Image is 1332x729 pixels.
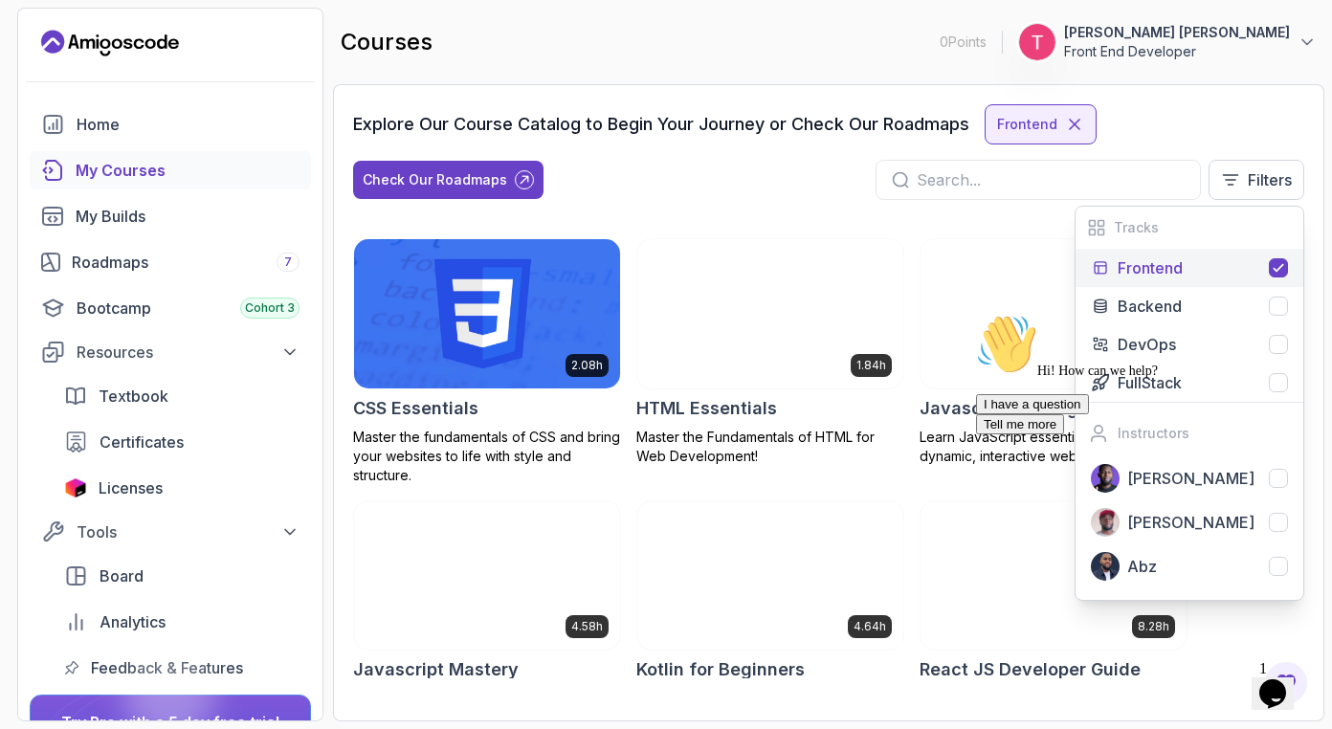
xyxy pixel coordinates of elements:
[341,27,433,57] h2: courses
[920,428,1188,466] p: Learn JavaScript essentials for creating dynamic, interactive web applications
[30,335,311,369] button: Resources
[76,205,300,228] div: My Builds
[636,238,904,466] a: HTML Essentials card1.84hHTML EssentialsMaster the Fundamentals of HTML for Web Development!
[245,300,295,316] span: Cohort 3
[53,557,311,595] a: board
[636,500,904,728] a: Kotlin for Beginners card4.64hKotlin for BeginnersKotlin fundamentals for mobile, game, and web d...
[997,115,1057,134] p: Frontend
[571,358,603,373] p: 2.08h
[41,28,179,58] a: Landing page
[921,501,1187,651] img: React JS Developer Guide card
[363,170,507,189] div: Check Our Roadmaps
[353,111,969,138] h3: Explore Our Course Catalog to Begin Your Journey or Check Our Roadmaps
[1209,160,1304,200] button: Filters
[1114,218,1159,237] h2: Tracks
[284,254,292,270] span: 7
[30,289,311,327] a: bootcamp
[53,423,311,461] a: certificates
[1064,42,1290,61] p: Front End Developer
[1118,295,1182,318] p: Backend
[77,341,300,364] div: Resources
[353,656,519,683] h2: Javascript Mastery
[856,358,886,373] p: 1.84h
[53,603,311,641] a: analytics
[8,108,96,128] button: Tell me more
[1019,24,1055,60] img: user profile image
[921,239,1187,388] img: Javascript for Beginners card
[920,395,1131,422] h2: Javascript for Beginners
[100,431,184,453] span: Certificates
[353,428,621,485] p: Master the fundamentals of CSS and bring your websites to life with style and structure.
[354,501,620,651] img: Javascript Mastery card
[636,428,904,466] p: Master the Fundamentals of HTML for Web Development!
[571,619,603,634] p: 4.58h
[76,159,300,182] div: My Courses
[637,239,903,388] img: HTML Essentials card
[8,8,352,128] div: 👋Hi! How can we help?I have a questionTell me more
[30,105,311,144] a: home
[100,610,166,633] span: Analytics
[30,197,311,235] a: builds
[99,385,168,408] span: Textbook
[1076,249,1303,287] button: Frontend
[99,476,163,499] span: Licenses
[77,520,300,543] div: Tools
[91,656,243,679] span: Feedback & Features
[636,395,777,422] h2: HTML Essentials
[30,243,311,281] a: roadmaps
[1076,287,1303,325] button: Backend
[940,33,987,52] p: 0 Points
[353,238,621,485] a: CSS Essentials card2.08hCSS EssentialsMaster the fundamentals of CSS and bring your websites to l...
[637,501,903,651] img: Kotlin for Beginners card
[53,469,311,507] a: licenses
[920,656,1141,683] h2: React JS Developer Guide
[354,239,620,388] img: CSS Essentials card
[100,564,144,587] span: Board
[77,297,300,320] div: Bootcamp
[917,168,1185,191] input: Search...
[8,57,189,72] span: Hi! How can we help?
[53,377,311,415] a: textbook
[1118,256,1183,279] p: Frontend
[1064,23,1290,42] p: [PERSON_NAME] [PERSON_NAME]
[1252,652,1313,710] iframe: chat widget
[64,478,87,497] img: jetbrains icon
[968,306,1313,643] iframe: chat widget
[1248,168,1292,191] p: Filters
[636,656,805,683] h2: Kotlin for Beginners
[30,151,311,189] a: courses
[353,161,544,199] button: Check Our Roadmaps
[53,649,311,687] a: feedback
[8,88,121,108] button: I have a question
[920,238,1188,466] a: Javascript for Beginners card2.05hJavascript for BeginnersLearn JavaScript essentials for creatin...
[854,619,886,634] p: 4.64h
[8,8,69,69] img: :wave:
[77,113,300,136] div: Home
[72,251,300,274] div: Roadmaps
[30,515,311,549] button: Tools
[1018,23,1317,61] button: user profile image[PERSON_NAME] [PERSON_NAME]Front End Developer
[353,395,478,422] h2: CSS Essentials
